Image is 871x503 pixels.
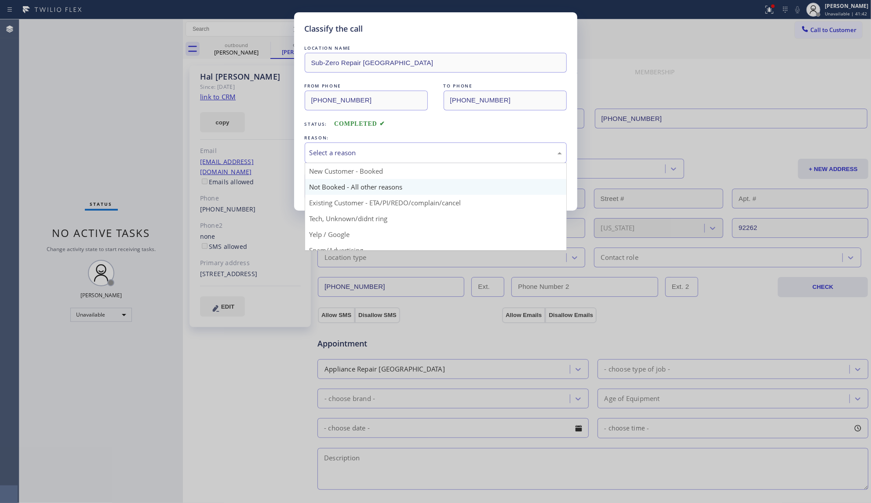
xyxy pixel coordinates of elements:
[305,163,566,179] div: New Customer - Booked
[334,120,385,127] span: COMPLETED
[305,133,567,142] div: REASON:
[305,195,566,211] div: Existing Customer - ETA/PI/REDO/complain/cancel
[305,226,566,242] div: Yelp / Google
[305,179,566,195] div: Not Booked - All other reasons
[305,44,567,53] div: LOCATION NAME
[305,81,428,91] div: FROM PHONE
[305,242,566,258] div: Spam/Advertising
[305,91,428,110] input: From phone
[444,91,567,110] input: To phone
[305,23,363,35] h5: Classify the call
[310,148,562,158] div: Select a reason
[305,121,328,127] span: Status:
[305,211,566,226] div: Tech, Unknown/didnt ring
[444,81,567,91] div: TO PHONE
